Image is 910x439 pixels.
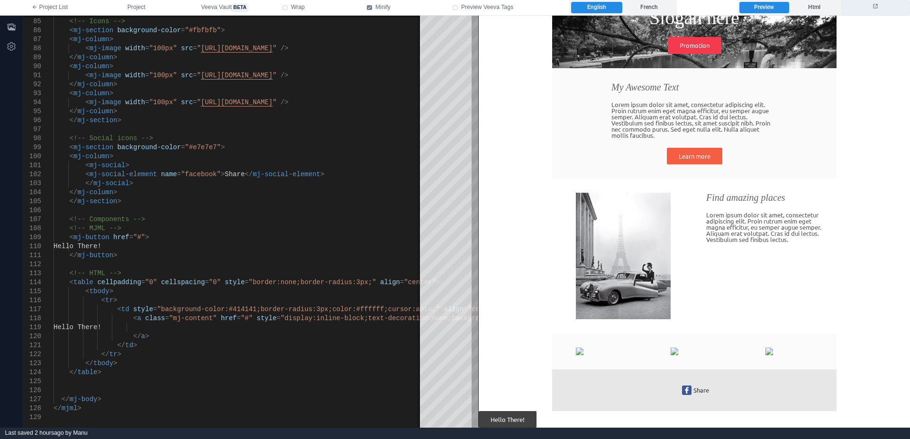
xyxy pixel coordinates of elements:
div: 111 [23,251,41,260]
span: "#" [241,314,253,322]
span: < [85,72,89,79]
div: My Awesome Text [133,67,299,76]
span: </ [70,197,78,205]
span: = [237,314,241,322]
div: 110 [23,242,41,251]
span: </ [133,332,141,340]
span: td [125,341,133,349]
div: 91 [23,71,41,80]
div: 108 [23,224,41,233]
span: mj-column [73,152,109,160]
span: </ [54,404,62,412]
span: td [121,305,129,313]
span: mj-section [73,143,113,151]
div: 114 [23,278,41,287]
span: Hello There! [54,323,101,331]
span: href [113,233,129,241]
div: 107 [23,215,41,224]
div: 127 [23,395,41,404]
div: 115 [23,287,41,296]
span: </ [117,341,125,349]
span: background-color [117,143,181,151]
span: </ [70,108,78,115]
span: > [109,90,113,97]
div: 100 [23,152,41,161]
span: background-color [117,27,181,34]
span: "0" [209,278,221,286]
label: Html [789,2,839,13]
div: 103 [23,179,41,188]
span: Wrap [291,3,305,12]
div: 87 [23,35,41,44]
span: " [197,72,201,79]
span: </ [70,116,78,124]
span: > [113,359,117,367]
span: = [145,72,149,79]
div: 90 [23,62,41,71]
span: Project [127,3,146,12]
a: Learn more [188,132,244,149]
label: French [623,2,675,13]
span: </ [245,170,253,178]
span: mj-social-element [253,170,320,178]
span: > [113,81,117,88]
span: "100px" [149,72,177,79]
span: > [125,161,129,169]
span: mj-column [77,188,113,196]
span: < [85,45,89,52]
span: table [77,368,97,376]
div: 86 [23,26,41,35]
span: cellpadding [97,278,141,286]
span: = [145,45,149,52]
div: 92 [23,80,41,89]
span: beta [232,3,248,12]
span: /> [281,45,289,52]
span: > [113,251,117,259]
span: > [117,197,121,205]
span: </ [62,395,70,403]
div: 120 [23,332,41,341]
label: English [571,2,623,13]
span: name [161,170,177,178]
span: </ [101,350,109,358]
div: 88 [23,44,41,53]
label: Preview [739,2,789,13]
div: 118 [23,314,41,323]
span: < [85,99,89,106]
span: < [70,152,73,160]
a: Promotion [189,21,243,38]
span: mj-button [73,233,109,241]
div: 121 [23,341,41,350]
span: width [125,99,145,106]
img: x0l.png [97,332,145,340]
div: 93 [23,89,41,98]
span: > [109,36,113,43]
div: 109 [23,233,41,242]
span: mj-section [73,27,113,34]
div: 96 [23,116,41,125]
span: Preview Veeva Tags [461,3,513,12]
span: " [273,72,276,79]
span: > [97,368,101,376]
span: < [133,314,137,322]
span: > [117,116,121,124]
span: mj-button [77,251,113,259]
span: [URL][DOMAIN_NAME] [201,45,273,52]
span: #ffffff;cursor:auto;" [356,305,440,313]
span: mj-column [77,108,113,115]
span: mj-section [77,197,117,205]
span: Veeva Vault [201,3,248,12]
span: > [221,27,225,34]
span: > [221,170,225,178]
span: > [109,287,113,295]
span: "#e7e7e7" [185,143,221,151]
span: < [70,90,73,97]
div: 104 [23,188,41,197]
div: 95 [23,107,41,116]
span: > [221,143,225,151]
div: 112 [23,260,41,269]
span: style [133,305,153,313]
span: <!-- Icons --> [70,18,126,25]
div: 89 [23,53,41,62]
span: width [125,72,145,79]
